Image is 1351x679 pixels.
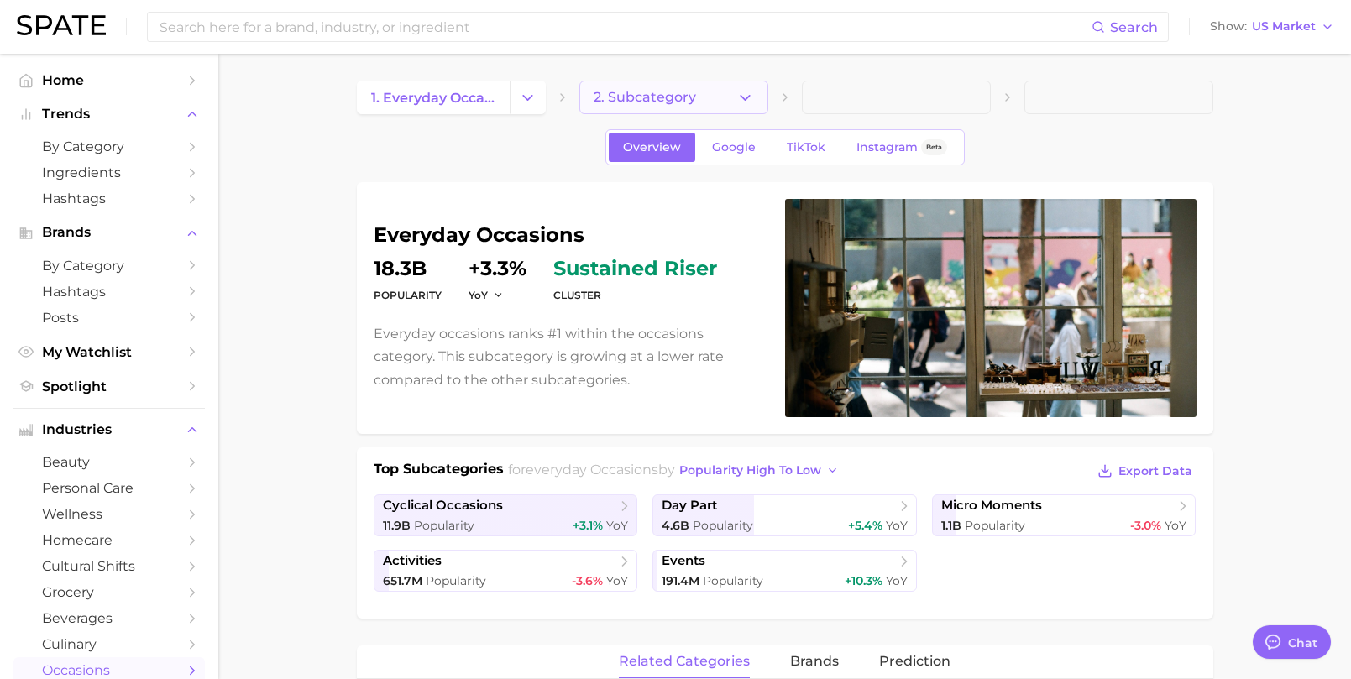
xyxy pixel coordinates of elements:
span: YoY [469,288,488,302]
button: Trends [13,102,205,127]
button: Brands [13,220,205,245]
span: 11.9b [383,518,411,533]
dd: 18.3b [374,259,442,279]
span: YoY [1165,518,1186,533]
span: homecare [42,532,176,548]
span: culinary [42,636,176,652]
span: -3.6% [572,573,603,588]
a: activities651.7m Popularity-3.6% YoY [374,550,638,592]
img: SPATE [17,15,106,35]
span: beauty [42,454,176,470]
a: Ingredients [13,159,205,185]
a: events191.4m Popularity+10.3% YoY [652,550,917,592]
span: wellness [42,506,176,522]
h1: everyday occasions [374,225,765,245]
span: for by [508,462,844,478]
span: everyday occasions [526,462,658,478]
span: Posts [42,310,176,326]
span: YoY [886,518,908,533]
span: grocery [42,584,176,600]
span: Instagram [856,140,918,154]
span: micro moments [941,498,1042,514]
span: TikTok [787,140,825,154]
button: Industries [13,417,205,442]
a: beverages [13,605,205,631]
button: 2. Subcategory [579,81,768,114]
a: by Category [13,253,205,279]
span: Popularity [965,518,1025,533]
a: culinary [13,631,205,657]
span: cultural shifts [42,558,176,574]
span: brands [790,654,839,669]
span: Popularity [693,518,753,533]
span: YoY [606,518,628,533]
span: Beta [926,140,942,154]
span: My Watchlist [42,344,176,360]
a: Home [13,67,205,93]
span: occasions [42,662,176,678]
span: by Category [42,258,176,274]
span: 191.4m [662,573,699,588]
a: Spotlight [13,373,205,400]
span: -3.0% [1130,518,1161,533]
a: grocery [13,579,205,605]
span: Overview [623,140,681,154]
span: by Category [42,138,176,154]
span: Search [1110,19,1158,35]
a: micro moments1.1b Popularity-3.0% YoY [932,494,1197,536]
span: YoY [886,573,908,588]
span: 4.6b [662,518,689,533]
a: Posts [13,305,205,331]
a: TikTok [772,133,840,162]
span: Export Data [1118,464,1192,478]
span: Industries [42,422,176,437]
span: beverages [42,610,176,626]
dt: Popularity [374,285,442,306]
button: YoY [469,288,505,302]
dd: +3.3% [469,259,526,279]
a: homecare [13,527,205,553]
span: events [662,553,705,569]
span: YoY [606,573,628,588]
span: Popularity [703,573,763,588]
a: Overview [609,133,695,162]
span: Show [1210,22,1247,31]
span: 651.7m [383,573,422,588]
a: My Watchlist [13,339,205,365]
h1: Top Subcategories [374,459,504,484]
input: Search here for a brand, industry, or ingredient [158,13,1092,41]
a: Hashtags [13,185,205,212]
span: Home [42,72,176,88]
a: wellness [13,501,205,527]
a: cyclical occasions11.9b Popularity+3.1% YoY [374,494,638,536]
a: InstagramBeta [842,133,961,162]
a: Hashtags [13,279,205,305]
span: personal care [42,480,176,496]
button: Export Data [1093,459,1196,483]
a: day part4.6b Popularity+5.4% YoY [652,494,917,536]
span: +3.1% [573,518,603,533]
span: 1. everyday occasions [371,90,495,106]
a: personal care [13,475,205,501]
span: Hashtags [42,191,176,206]
span: Trends [42,107,176,122]
span: 2. Subcategory [594,90,696,105]
span: Popularity [426,573,486,588]
span: day part [662,498,717,514]
span: cyclical occasions [383,498,503,514]
span: +10.3% [845,573,882,588]
dt: cluster [553,285,717,306]
span: Prediction [879,654,950,669]
span: related categories [619,654,750,669]
span: Brands [42,225,176,240]
span: +5.4% [848,518,882,533]
span: 1.1b [941,518,961,533]
span: sustained riser [553,259,717,279]
button: popularity high to low [675,459,844,482]
a: Google [698,133,770,162]
a: beauty [13,449,205,475]
span: Popularity [414,518,474,533]
span: activities [383,553,442,569]
button: ShowUS Market [1206,16,1338,38]
a: 1. everyday occasions [357,81,510,114]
